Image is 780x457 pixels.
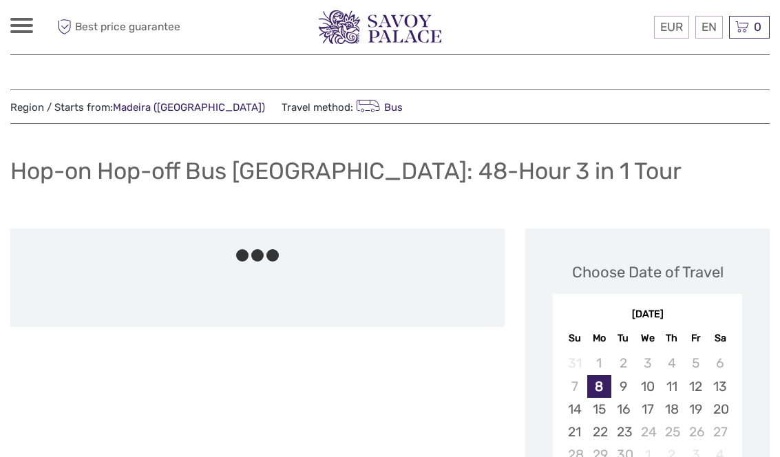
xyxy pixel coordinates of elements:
[611,398,635,421] div: Choose Tuesday, September 16th, 2025
[708,375,732,398] div: Choose Saturday, September 13th, 2025
[587,398,611,421] div: Choose Monday, September 15th, 2025
[611,329,635,348] div: Tu
[635,398,660,421] div: Choose Wednesday, September 17th, 2025
[587,421,611,443] div: Choose Monday, September 22nd, 2025
[660,352,684,374] div: Not available Thursday, September 4th, 2025
[684,352,708,374] div: Not available Friday, September 5th, 2025
[635,329,660,348] div: We
[611,375,635,398] div: Choose Tuesday, September 9th, 2025
[572,262,724,283] div: Choose Date of Travel
[562,352,587,374] div: Not available Sunday, August 31st, 2025
[660,398,684,421] div: Choose Thursday, September 18th, 2025
[635,421,660,443] div: Not available Wednesday, September 24th, 2025
[587,375,611,398] div: Choose Monday, September 8th, 2025
[708,421,732,443] div: Not available Saturday, September 27th, 2025
[635,352,660,374] div: Not available Wednesday, September 3rd, 2025
[562,421,587,443] div: Choose Sunday, September 21st, 2025
[611,352,635,374] div: Not available Tuesday, September 2nd, 2025
[752,20,763,34] span: 0
[562,375,587,398] div: Not available Sunday, September 7th, 2025
[553,308,742,322] div: [DATE]
[684,375,708,398] div: Choose Friday, September 12th, 2025
[562,398,587,421] div: Choose Sunday, September 14th, 2025
[10,157,682,185] h1: Hop-on Hop-off Bus [GEOGRAPHIC_DATA]: 48-Hour 3 in 1 Tour
[319,10,441,44] img: 3279-876b4492-ee62-4c61-8ef8-acb0a8f63b96_logo_small.png
[684,421,708,443] div: Not available Friday, September 26th, 2025
[113,101,265,114] a: Madeira ([GEOGRAPHIC_DATA])
[54,16,200,39] span: Best price guarantee
[660,329,684,348] div: Th
[708,352,732,374] div: Not available Saturday, September 6th, 2025
[611,421,635,443] div: Choose Tuesday, September 23rd, 2025
[282,97,403,116] span: Travel method:
[695,16,723,39] div: EN
[660,375,684,398] div: Choose Thursday, September 11th, 2025
[660,421,684,443] div: Not available Thursday, September 25th, 2025
[587,329,611,348] div: Mo
[562,329,587,348] div: Su
[708,329,732,348] div: Sa
[684,398,708,421] div: Choose Friday, September 19th, 2025
[353,101,403,114] a: Bus
[660,20,683,34] span: EUR
[587,352,611,374] div: Not available Monday, September 1st, 2025
[635,375,660,398] div: Choose Wednesday, September 10th, 2025
[708,398,732,421] div: Choose Saturday, September 20th, 2025
[684,329,708,348] div: Fr
[10,100,265,115] span: Region / Starts from:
